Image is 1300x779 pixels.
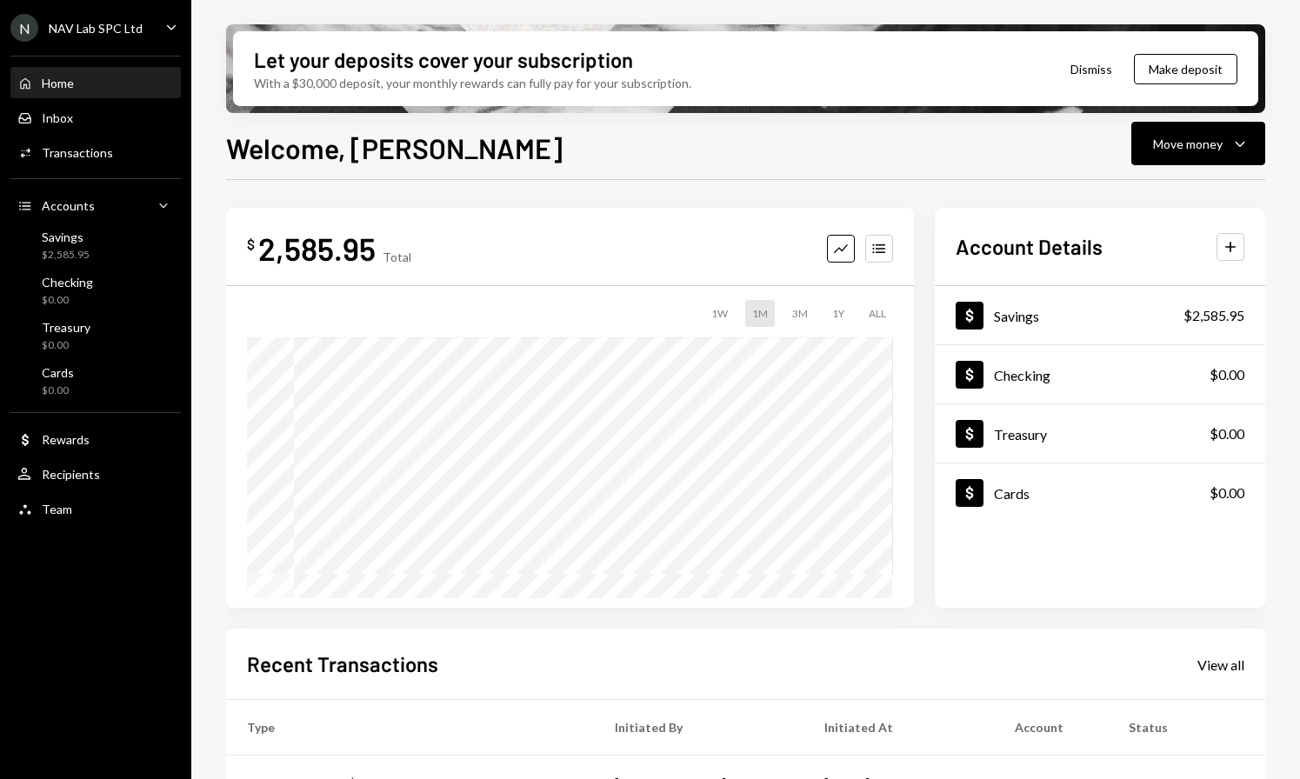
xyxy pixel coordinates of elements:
h2: Account Details [956,232,1103,261]
a: Checking$0.00 [10,270,181,311]
a: Savings$2,585.95 [935,286,1265,344]
a: Transactions [10,136,181,168]
div: Rewards [42,432,90,447]
h2: Recent Transactions [247,649,438,678]
div: 1W [704,300,735,327]
div: Let your deposits cover your subscription [254,45,633,74]
div: With a $30,000 deposit, your monthly rewards can fully pay for your subscription. [254,74,691,92]
div: Transactions [42,145,113,160]
th: Account [994,700,1108,756]
div: Inbox [42,110,73,125]
button: Dismiss [1049,49,1134,90]
div: $2,585.95 [1183,305,1244,326]
div: 1M [745,300,775,327]
a: View all [1197,655,1244,674]
div: Total [383,250,411,264]
div: $0.00 [1210,423,1244,444]
div: Savings [42,230,90,244]
div: $0.00 [1210,483,1244,503]
th: Status [1108,700,1265,756]
div: Team [42,502,72,516]
div: Accounts [42,198,95,213]
div: Home [42,76,74,90]
h1: Welcome, [PERSON_NAME] [226,130,563,165]
div: Treasury [42,320,90,335]
div: Recipients [42,467,100,482]
a: Accounts [10,190,181,221]
div: Move money [1153,135,1223,153]
a: Treasury$0.00 [10,315,181,356]
div: $ [247,236,255,253]
a: Team [10,493,181,524]
div: 3M [785,300,815,327]
a: Cards$0.00 [935,463,1265,522]
div: $0.00 [42,383,74,398]
div: ALL [862,300,893,327]
div: Cards [42,365,74,380]
a: Home [10,67,181,98]
div: 2,585.95 [258,229,376,268]
button: Move money [1131,122,1265,165]
div: N [10,14,38,42]
th: Type [226,700,594,756]
div: 1Y [825,300,851,327]
div: Checking [42,275,93,290]
div: View all [1197,656,1244,674]
div: Checking [994,367,1050,383]
a: Inbox [10,102,181,133]
div: Cards [994,485,1030,502]
a: Savings$2,585.95 [10,224,181,266]
th: Initiated By [594,700,803,756]
div: $0.00 [1210,364,1244,385]
div: NAV Lab SPC Ltd [49,21,143,36]
div: Savings [994,308,1039,324]
a: Treasury$0.00 [935,404,1265,463]
button: Make deposit [1134,54,1237,84]
a: Cards$0.00 [10,360,181,402]
div: $2,585.95 [42,248,90,263]
div: $0.00 [42,293,93,308]
a: Rewards [10,423,181,455]
a: Recipients [10,458,181,489]
th: Initiated At [803,700,994,756]
a: Checking$0.00 [935,345,1265,403]
div: Treasury [994,426,1047,443]
div: $0.00 [42,338,90,353]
